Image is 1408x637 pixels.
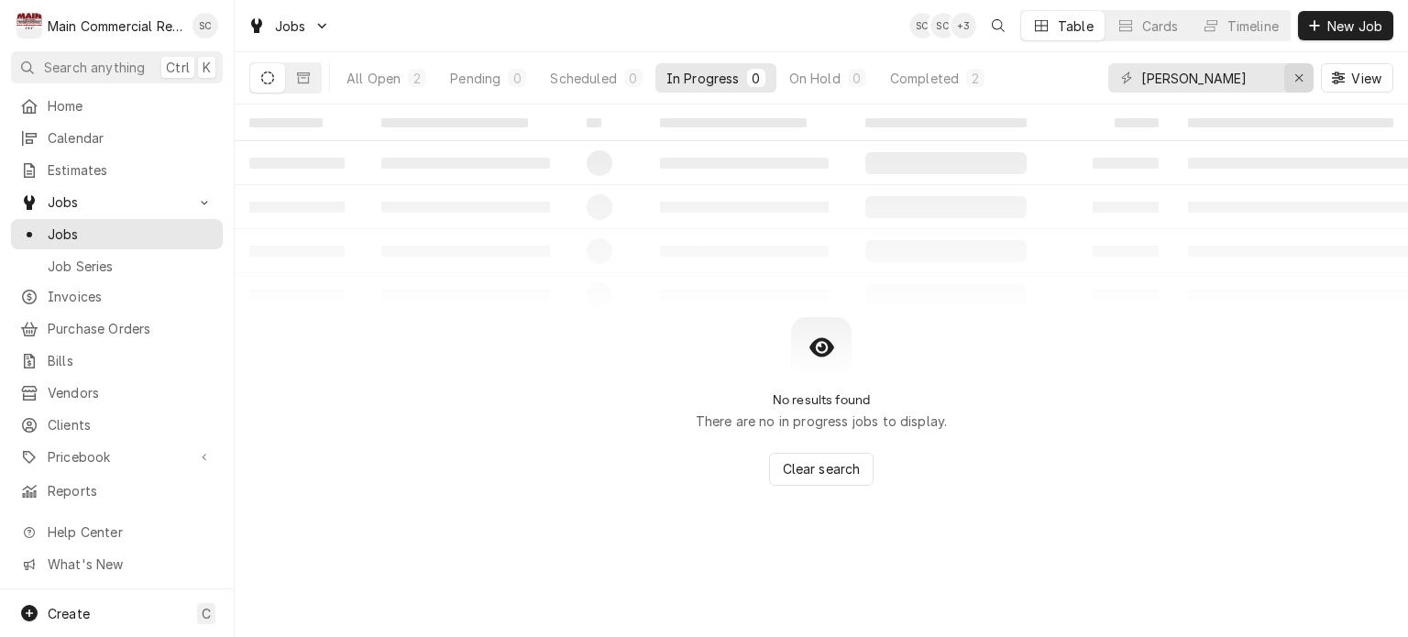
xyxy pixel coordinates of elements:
[48,415,214,434] span: Clients
[779,459,864,478] span: Clear search
[48,383,214,402] span: Vendors
[11,219,223,249] a: Jobs
[48,555,212,574] span: What's New
[48,351,214,370] span: Bills
[550,69,616,88] div: Scheduled
[48,128,214,148] span: Calendar
[48,16,182,36] div: Main Commercial Refrigeration Service
[11,187,223,217] a: Go to Jobs
[511,69,522,88] div: 0
[930,13,956,38] div: Sharon Campbell's Avatar
[11,51,223,83] button: Search anythingCtrlK
[1141,63,1279,93] input: Keyword search
[1298,11,1393,40] button: New Job
[1347,69,1385,88] span: View
[1227,16,1279,36] div: Timeline
[166,58,190,77] span: Ctrl
[16,13,42,38] div: Main Commercial Refrigeration Service's Avatar
[48,606,90,621] span: Create
[951,13,976,38] div: + 3
[628,69,639,88] div: 0
[48,287,214,306] span: Invoices
[11,346,223,376] a: Bills
[48,192,186,212] span: Jobs
[909,13,935,38] div: SC
[984,11,1013,40] button: Open search
[275,16,306,36] span: Jobs
[240,11,337,41] a: Go to Jobs
[249,118,323,127] span: ‌
[44,58,145,77] span: Search anything
[11,410,223,440] a: Clients
[773,392,871,408] h2: No results found
[48,481,214,500] span: Reports
[202,604,211,623] span: C
[11,155,223,185] a: Estimates
[203,58,211,77] span: K
[1115,118,1159,127] span: ‌
[751,69,762,88] div: 0
[1142,16,1179,36] div: Cards
[865,118,1027,127] span: ‌
[852,69,863,88] div: 0
[11,281,223,312] a: Invoices
[192,13,218,38] div: SC
[1058,16,1094,36] div: Table
[48,96,214,115] span: Home
[1188,118,1393,127] span: ‌
[192,13,218,38] div: Sharon Campbell's Avatar
[381,118,528,127] span: ‌
[769,453,874,486] button: Clear search
[48,522,212,542] span: Help Center
[1321,63,1393,93] button: View
[11,313,223,344] a: Purchase Orders
[412,69,423,88] div: 2
[235,104,1408,317] table: In Progress Jobs List Loading
[970,69,981,88] div: 2
[16,13,42,38] div: M
[11,123,223,153] a: Calendar
[48,319,214,338] span: Purchase Orders
[11,517,223,547] a: Go to Help Center
[696,412,948,431] p: There are no in progress jobs to display.
[1324,16,1386,36] span: New Job
[11,378,223,408] a: Vendors
[789,69,841,88] div: On Hold
[450,69,500,88] div: Pending
[666,69,740,88] div: In Progress
[11,549,223,579] a: Go to What's New
[48,257,214,276] span: Job Series
[587,118,601,127] span: ‌
[890,69,959,88] div: Completed
[930,13,956,38] div: SC
[48,447,186,467] span: Pricebook
[1284,63,1314,93] button: Erase input
[11,251,223,281] a: Job Series
[11,91,223,121] a: Home
[48,160,214,180] span: Estimates
[346,69,401,88] div: All Open
[48,225,214,244] span: Jobs
[11,442,223,472] a: Go to Pricebook
[909,13,935,38] div: Sharon Campbell's Avatar
[11,476,223,506] a: Reports
[660,118,807,127] span: ‌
